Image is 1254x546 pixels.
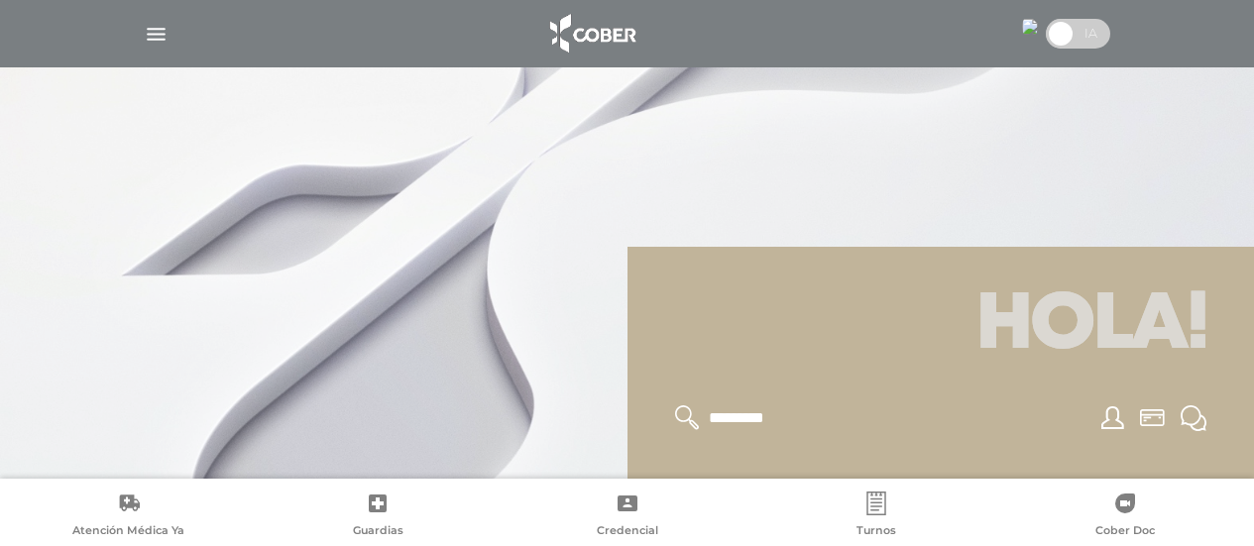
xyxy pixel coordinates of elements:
[4,491,253,542] a: Atención Médica Ya
[144,22,169,47] img: Cober_menu-lines-white.svg
[72,523,184,541] span: Atención Médica Ya
[751,491,1000,542] a: Turnos
[1001,491,1250,542] a: Cober Doc
[597,523,658,541] span: Credencial
[651,271,1231,382] h1: Hola!
[503,491,751,542] a: Credencial
[253,491,502,542] a: Guardias
[539,10,643,57] img: logo_cober_home-white.png
[856,523,896,541] span: Turnos
[1095,523,1155,541] span: Cober Doc
[1022,19,1038,35] img: 3728
[353,523,403,541] span: Guardias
